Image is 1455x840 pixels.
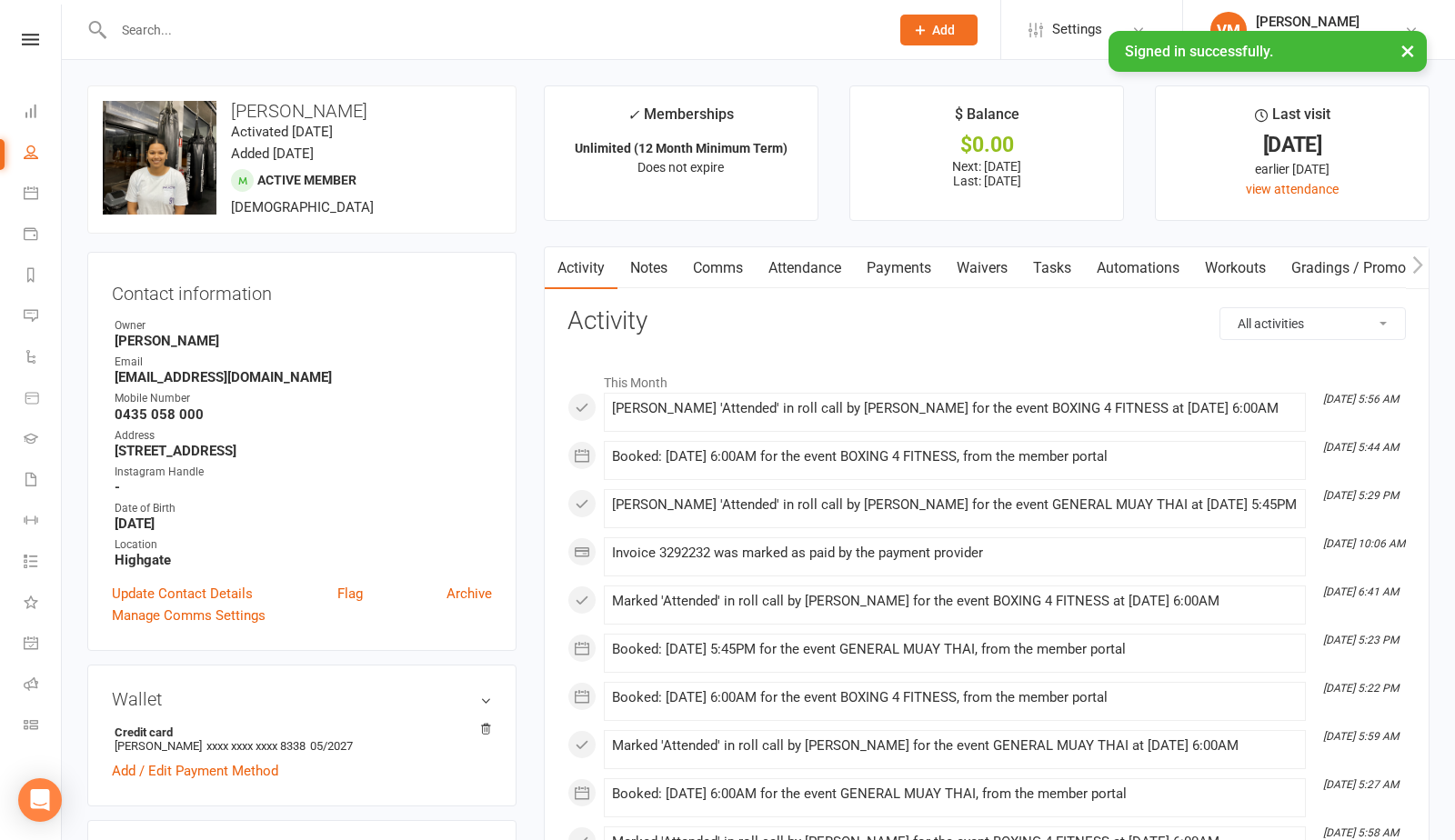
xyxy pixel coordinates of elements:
[1323,393,1399,405] i: [DATE] 5:56 AM
[612,545,1298,561] div: Invoice 3292232 was marked as paid by the payment provider
[932,23,955,37] span: Add
[115,725,483,739] strong: Credit card
[103,101,501,121] h3: [PERSON_NAME]
[680,247,756,289] a: Comms
[1323,585,1399,598] i: [DATE] 6:41 AM
[115,390,492,407] div: Mobile Number
[24,625,61,665] a: General attendance kiosk mode
[867,135,1107,155] div: $0.00
[567,364,1406,393] li: This Month
[1256,14,1404,30] div: [PERSON_NAME]
[112,760,278,782] a: Add / Edit Payment Method
[115,479,492,495] strong: -
[112,605,266,626] a: Manage Comms Settings
[24,93,61,134] a: Dashboard
[612,497,1298,513] div: [PERSON_NAME] 'Attended' in roll call by [PERSON_NAME] for the event GENERAL MUAY THAI at [DATE] ...
[112,583,253,605] a: Update Contact Details
[1256,30,1404,46] div: Champions Gym Highgate
[112,723,492,755] li: [PERSON_NAME]
[115,317,492,335] div: Owner
[231,145,314,162] time: Added [DATE]
[867,159,1107,188] p: Next: [DATE] Last: [DATE]
[955,103,1019,135] div: $ Balance
[637,160,724,175] span: Does not expire
[1246,182,1339,196] a: view attendance
[612,594,1298,609] div: Marked 'Attended' in roll call by [PERSON_NAME] for the event BOXING 4 FITNESS at [DATE] 6:00AM
[627,106,639,124] i: ✓
[1279,247,1450,289] a: Gradings / Promotions
[1323,441,1399,454] i: [DATE] 5:44 AM
[257,173,356,187] span: Active member
[115,369,492,385] strong: [EMAIL_ADDRESS][DOMAIN_NAME]
[108,17,877,43] input: Search...
[115,464,492,481] div: Instagram Handle
[1255,103,1330,135] div: Last visit
[24,256,61,297] a: Reports
[24,175,61,215] a: Calendar
[1210,12,1247,48] div: VM
[1172,135,1412,155] div: [DATE]
[115,515,492,532] strong: [DATE]
[612,786,1298,802] div: Booked: [DATE] 6:00AM for the event GENERAL MUAY THAI, from the member portal
[1052,9,1102,50] span: Settings
[24,584,61,625] a: What's New
[18,778,62,822] div: Open Intercom Messenger
[854,247,944,289] a: Payments
[1391,31,1424,70] button: ×
[1323,682,1399,695] i: [DATE] 5:22 PM
[1323,730,1399,743] i: [DATE] 5:59 AM
[231,124,333,140] time: Activated [DATE]
[112,276,492,304] h3: Contact information
[1125,43,1273,60] span: Signed in successfully.
[115,500,492,517] div: Date of Birth
[24,379,61,420] a: Product Sales
[1323,537,1405,550] i: [DATE] 10:06 AM
[115,333,492,349] strong: [PERSON_NAME]
[337,583,363,605] a: Flag
[612,401,1298,416] div: [PERSON_NAME] 'Attended' in roll call by [PERSON_NAME] for the event BOXING 4 FITNESS at [DATE] 6...
[1084,247,1192,289] a: Automations
[1323,826,1399,839] i: [DATE] 5:58 AM
[567,307,1406,335] h3: Activity
[1192,247,1279,289] a: Workouts
[231,199,374,215] span: [DEMOGRAPHIC_DATA]
[900,15,978,45] button: Add
[1323,778,1399,791] i: [DATE] 5:27 AM
[617,247,680,289] a: Notes
[24,706,61,747] a: Class kiosk mode
[944,247,1020,289] a: Waivers
[756,247,854,289] a: Attendance
[1323,634,1399,646] i: [DATE] 5:23 PM
[24,215,61,256] a: Payments
[24,134,61,175] a: People
[627,103,734,136] div: Memberships
[115,354,492,371] div: Email
[115,406,492,423] strong: 0435 058 000
[612,690,1298,705] div: Booked: [DATE] 6:00AM for the event BOXING 4 FITNESS, from the member portal
[115,427,492,445] div: Address
[612,449,1298,465] div: Booked: [DATE] 6:00AM for the event BOXING 4 FITNESS, from the member portal
[1172,159,1412,179] div: earlier [DATE]
[545,247,617,289] a: Activity
[206,739,306,753] span: xxxx xxxx xxxx 8338
[575,141,788,155] strong: Unlimited (12 Month Minimum Term)
[115,552,492,568] strong: Highgate
[115,443,492,459] strong: [STREET_ADDRESS]
[103,101,216,215] img: image1716850502.png
[447,583,492,605] a: Archive
[1323,489,1399,502] i: [DATE] 5:29 PM
[612,642,1298,657] div: Booked: [DATE] 5:45PM for the event GENERAL MUAY THAI, from the member portal
[612,738,1298,754] div: Marked 'Attended' in roll call by [PERSON_NAME] for the event GENERAL MUAY THAI at [DATE] 6:00AM
[310,739,353,753] span: 05/2027
[24,665,61,706] a: Roll call kiosk mode
[115,536,492,554] div: Location
[112,689,492,709] h3: Wallet
[1020,247,1084,289] a: Tasks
